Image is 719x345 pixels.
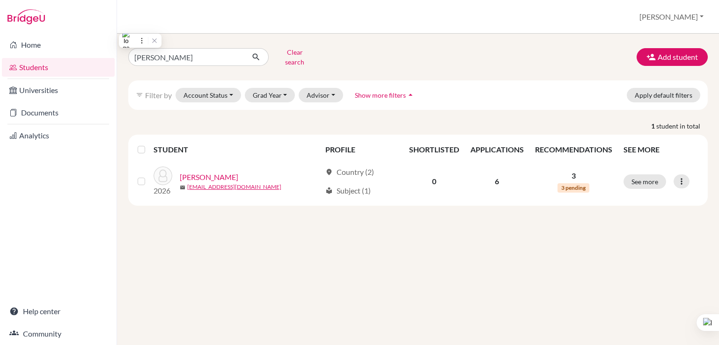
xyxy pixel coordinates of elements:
[2,126,115,145] a: Analytics
[355,91,406,99] span: Show more filters
[627,88,700,102] button: Apply default filters
[245,88,295,102] button: Grad Year
[404,138,465,161] th: SHORTLISTED
[529,138,618,161] th: RECOMMENDATIONS
[180,172,238,183] a: [PERSON_NAME]
[651,121,656,131] strong: 1
[128,48,244,66] input: Find student by name...
[2,103,115,122] a: Documents
[269,45,321,69] button: Clear search
[299,88,343,102] button: Advisor
[406,90,415,100] i: arrow_drop_up
[154,166,172,185] img: Atoyan, Davit
[325,185,371,196] div: Subject (1)
[2,324,115,343] a: Community
[656,121,708,131] span: student in total
[325,187,333,194] span: local_library
[2,81,115,100] a: Universities
[624,174,666,189] button: See more
[145,91,172,100] span: Filter by
[2,302,115,321] a: Help center
[635,8,708,26] button: [PERSON_NAME]
[535,170,612,181] p: 3
[7,9,45,24] img: Bridge-U
[347,88,423,102] button: Show more filtersarrow_drop_up
[180,185,185,190] span: mail
[325,166,374,178] div: Country (2)
[136,91,143,99] i: filter_list
[558,183,589,193] span: 3 pending
[320,138,404,161] th: PROFILE
[404,161,465,202] td: 0
[2,58,115,77] a: Students
[637,48,708,66] button: Add student
[465,161,529,202] td: 6
[325,168,333,176] span: location_on
[176,88,241,102] button: Account Status
[2,36,115,54] a: Home
[187,183,281,191] a: [EMAIL_ADDRESS][DOMAIN_NAME]
[154,138,320,161] th: STUDENT
[465,138,529,161] th: APPLICATIONS
[618,138,704,161] th: SEE MORE
[154,185,172,196] p: 2026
